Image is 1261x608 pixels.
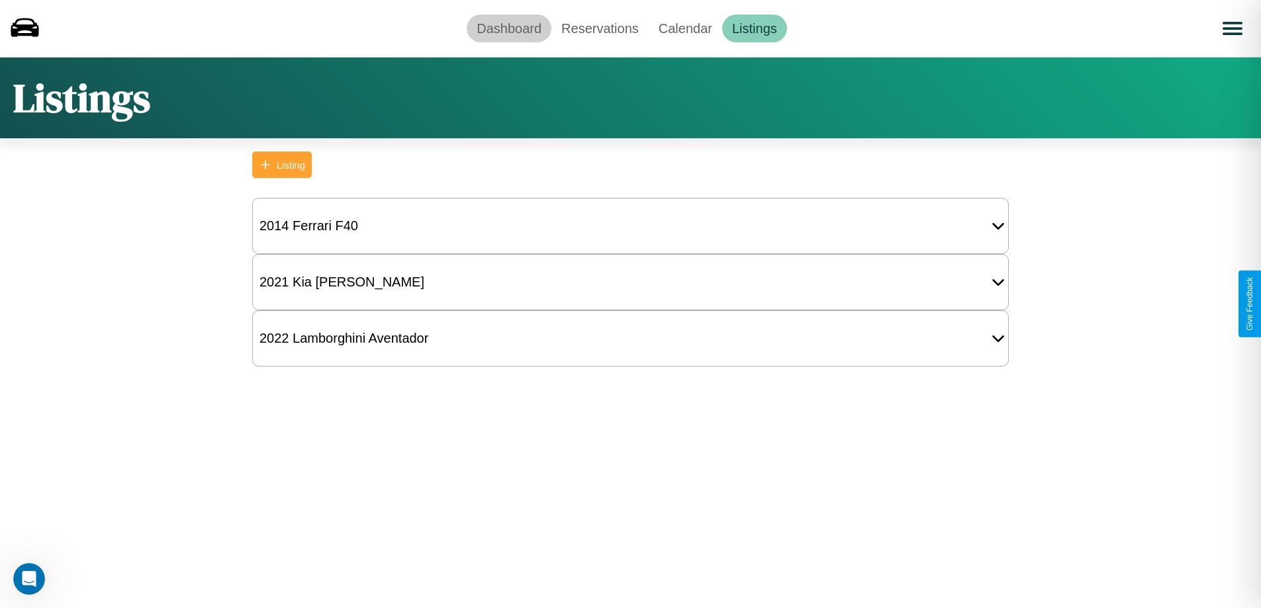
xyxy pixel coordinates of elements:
a: Calendar [649,15,722,42]
a: Listings [722,15,787,42]
div: 2022 Lamborghini Aventador [253,324,435,353]
div: 2021 Kia [PERSON_NAME] [253,268,431,296]
h1: Listings [13,71,150,125]
div: 2014 Ferrari F40 [253,212,365,240]
button: Listing [252,152,312,178]
a: Reservations [551,15,649,42]
div: Give Feedback [1245,277,1254,331]
button: Open menu [1214,10,1251,47]
iframe: Intercom live chat [13,563,45,595]
a: Dashboard [467,15,551,42]
div: Listing [277,159,305,171]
